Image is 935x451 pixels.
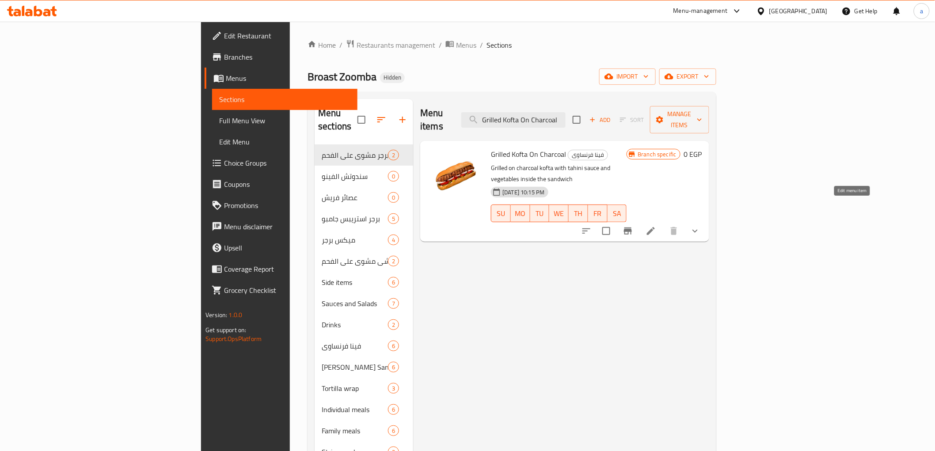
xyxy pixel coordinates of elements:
span: Side items [322,277,388,288]
div: items [388,404,399,415]
span: Manage items [657,109,702,131]
span: Add [588,115,612,125]
nav: breadcrumb [308,39,716,51]
span: 5 [388,215,399,223]
div: Hidden [380,72,405,83]
img: Grilled Kofta On Charcoal [427,148,484,205]
span: سندوتش الفينو [322,171,388,182]
span: Full Menu View [219,115,350,126]
a: Branches [205,46,357,68]
span: 6 [388,406,399,414]
span: Coupons [224,179,350,189]
span: Select section [567,110,586,129]
span: 2 [388,257,399,265]
span: export [666,71,709,82]
div: Sauces and Salads [322,298,388,309]
span: 6 [388,278,399,287]
span: 2 [388,321,399,329]
span: Hidden [380,74,405,81]
span: FR [592,207,604,220]
span: Promotions [224,200,350,211]
span: Individual meals [322,404,388,415]
button: Manage items [650,106,709,133]
button: Branch-specific-item [617,220,639,242]
span: Sections [487,40,512,50]
div: Kaiser Sandwich small [322,362,388,372]
div: Side items6 [315,272,413,293]
span: Menu disclaimer [224,221,350,232]
span: Menus [456,40,476,50]
button: Add section [392,109,413,130]
div: items [388,298,399,309]
span: Drinks [322,319,388,330]
span: 1.0.0 [229,309,243,321]
button: MO [511,205,530,222]
span: Tortilla wrap [322,383,388,394]
li: / [480,40,483,50]
div: حواوشى مشوى علي الفحم [322,256,388,266]
div: Menu-management [673,6,728,16]
h2: Menu items [420,106,450,133]
span: [DATE] 10:15 PM [499,188,548,197]
span: Select to update [597,222,616,240]
button: TH [569,205,588,222]
span: 7 [388,299,399,308]
div: حواوشى مشوى علي الفحم2 [315,250,413,272]
p: Grilled on charcoal kofta with tahini sauce and vegetables inside the sandwich [491,163,627,185]
span: فينا فرنساوى [568,150,608,160]
button: sort-choices [576,220,597,242]
span: برجر استريبس جامبو [322,213,388,224]
button: FR [588,205,608,222]
a: Choice Groups [205,152,357,174]
div: Drinks2 [315,314,413,335]
span: TU [534,207,546,220]
span: ميكس برجر [322,235,388,245]
button: show more [684,220,706,242]
span: فينا فرنساوى [322,341,388,351]
span: Add item [586,113,614,127]
span: SU [495,207,507,220]
button: export [659,68,716,85]
button: import [599,68,656,85]
button: SU [491,205,511,222]
a: Coverage Report [205,258,357,280]
span: a [920,6,923,16]
span: TH [572,207,585,220]
span: Upsell [224,243,350,253]
a: Promotions [205,195,357,216]
span: 6 [388,342,399,350]
button: TU [530,205,550,222]
div: Family meals [322,425,388,436]
div: items [388,256,399,266]
div: items [388,319,399,330]
div: عصائر فريش0 [315,187,413,208]
span: 0 [388,172,399,181]
span: WE [553,207,565,220]
span: Sort sections [371,109,392,130]
span: Coverage Report [224,264,350,274]
div: عصائر فريش [322,192,388,203]
span: Menus [226,73,350,83]
div: برجر استريبس جامبو5 [315,208,413,229]
a: Menus [445,39,476,51]
div: سندوتش الفينو0 [315,166,413,187]
div: فينا فرنساوى6 [315,335,413,356]
a: Upsell [205,237,357,258]
div: items [388,213,399,224]
input: search [461,112,566,128]
a: Full Menu View [212,110,357,131]
div: ميكس برجر4 [315,229,413,250]
a: Sections [212,89,357,110]
h6: 0 EGP [684,148,702,160]
span: 6 [388,363,399,371]
div: items [388,277,399,288]
span: 4 [388,236,399,244]
div: برجر مشوى على الفحم [322,150,388,160]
